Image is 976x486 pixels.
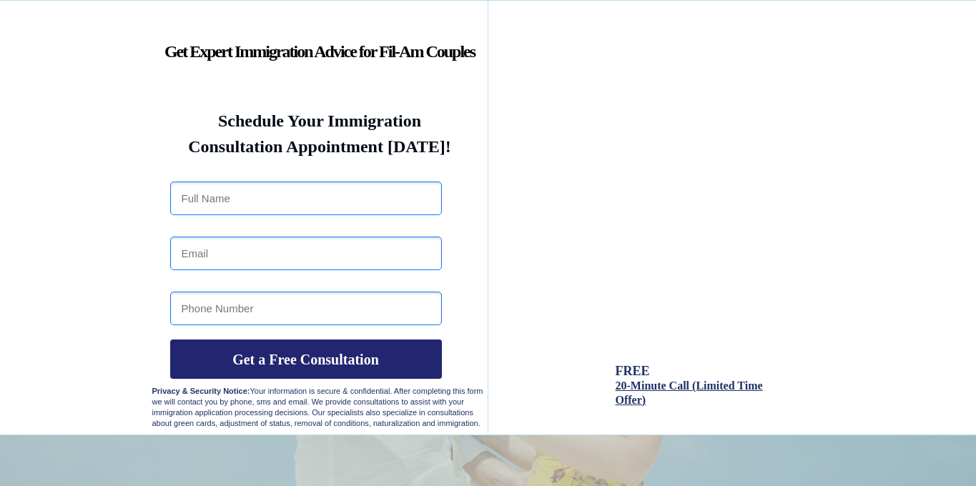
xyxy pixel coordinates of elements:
[152,387,483,427] span: Your information is secure & confidential. After completing this form we will contact you by phon...
[164,42,475,61] strong: Get Expert Immigration Advice for Fil-Am Couples
[616,364,650,378] span: FREE
[170,237,442,270] input: Email
[170,351,442,368] span: Get a Free Consultation
[170,292,442,325] input: Phone Number
[170,182,442,215] input: Full Name
[170,339,442,379] button: Get a Free Consultation
[188,137,451,156] strong: Consultation Appointment [DATE]!
[616,380,763,406] a: 20-Minute Call (Limited Time Offer)
[218,111,421,130] strong: Schedule Your Immigration
[152,387,250,395] strong: Privacy & Security Notice:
